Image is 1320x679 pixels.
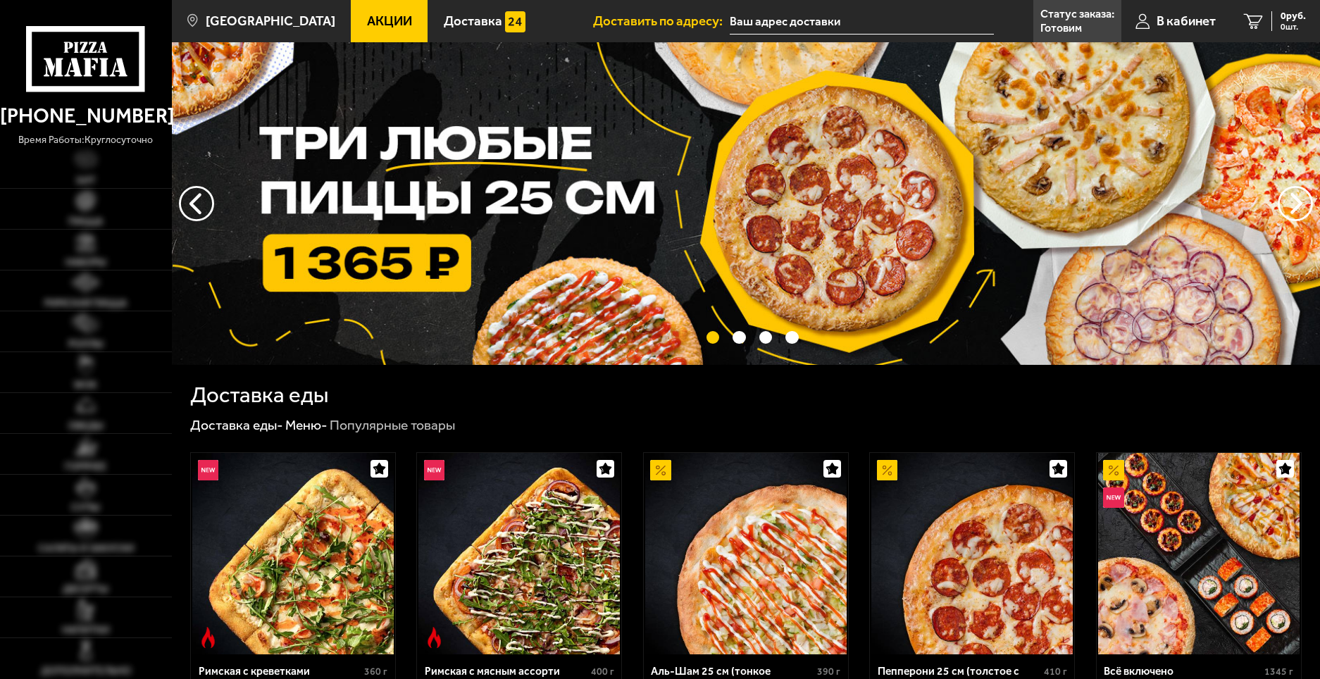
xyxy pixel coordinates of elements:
[38,543,134,553] span: Салаты и закуски
[1157,15,1216,28] span: В кабинет
[1281,23,1306,31] span: 0 шт.
[71,502,100,512] span: Супы
[190,384,328,406] h1: Доставка еды
[871,453,1073,654] img: Пепперони 25 см (толстое с сыром)
[1098,453,1300,654] img: Всё включено
[417,453,621,654] a: НовинкаОстрое блюдоРимская с мясным ассорти
[785,331,799,344] button: точки переключения
[817,666,840,678] span: 390 г
[190,417,283,433] a: Доставка еды-
[505,11,525,32] img: 15daf4d41897b9f0e9f617042186c801.svg
[330,416,455,434] div: Популярные товары
[62,625,109,635] span: Напитки
[63,584,108,594] span: Десерты
[424,627,444,647] img: Острое блюдо
[425,665,587,678] div: Римская с мясным ассорти
[285,417,328,433] a: Меню-
[198,627,218,647] img: Острое блюдо
[1040,8,1114,20] p: Статус заказа:
[733,331,746,344] button: точки переключения
[418,453,620,654] img: Римская с мясным ассорти
[593,15,730,28] span: Доставить по адресу:
[706,331,720,344] button: точки переключения
[44,298,127,308] span: Римская пицца
[68,216,103,226] span: Пицца
[424,460,444,480] img: Новинка
[1103,460,1123,480] img: Акционный
[68,421,104,430] span: Обеды
[68,339,104,349] span: Роллы
[364,666,387,678] span: 360 г
[198,460,218,480] img: Новинка
[645,453,847,654] img: Аль-Шам 25 см (тонкое тесто)
[759,331,773,344] button: точки переключения
[1264,666,1293,678] span: 1345 г
[1040,23,1082,34] p: Готовим
[179,186,214,221] button: следующий
[192,453,394,654] img: Римская с креветками
[76,175,96,185] span: Хит
[1104,665,1261,678] div: Всё включено
[644,453,848,654] a: АкционныйАль-Шам 25 см (тонкое тесто)
[199,665,361,678] div: Римская с креветками
[1097,453,1301,654] a: АкционныйНовинкаВсё включено
[41,666,131,675] span: Дополнительно
[1281,11,1306,21] span: 0 руб.
[1103,487,1123,508] img: Новинка
[367,15,412,28] span: Акции
[730,8,994,35] input: Ваш адрес доставки
[65,461,106,471] span: Горячее
[877,460,897,480] img: Акционный
[74,380,97,390] span: WOK
[206,15,335,28] span: [GEOGRAPHIC_DATA]
[870,453,1074,654] a: АкционныйПепперони 25 см (толстое с сыром)
[66,257,106,267] span: Наборы
[650,460,671,480] img: Акционный
[1044,666,1067,678] span: 410 г
[444,15,502,28] span: Доставка
[1278,186,1313,221] button: предыдущий
[191,453,395,654] a: НовинкаОстрое блюдоРимская с креветками
[591,666,614,678] span: 400 г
